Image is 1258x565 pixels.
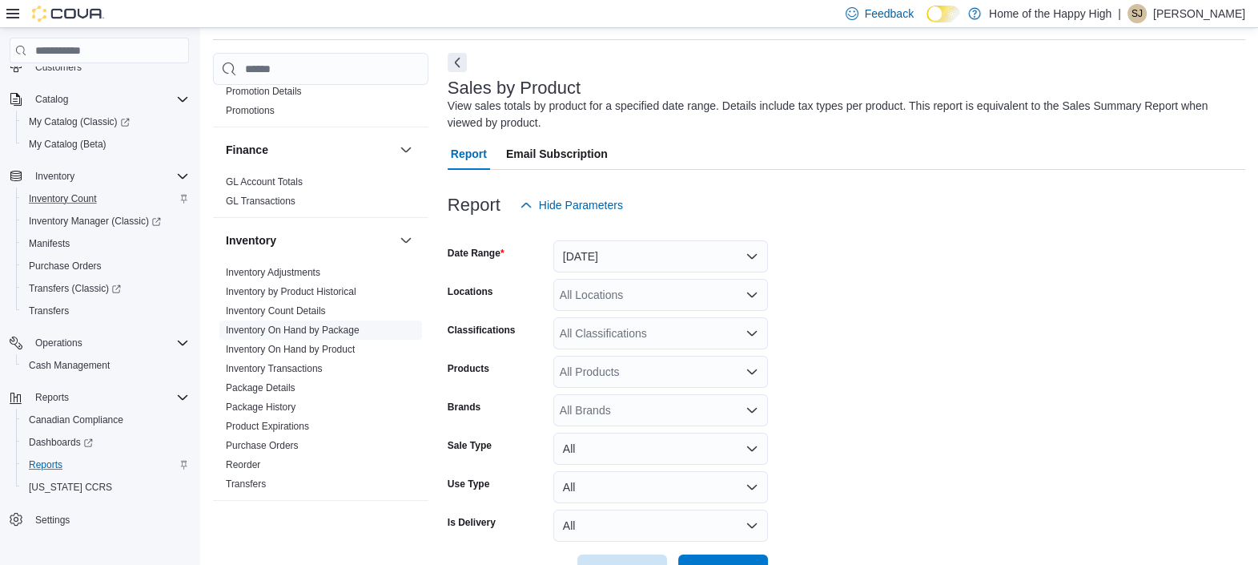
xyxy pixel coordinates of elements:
[22,112,136,131] a: My Catalog (Classic)
[1127,4,1147,23] div: Scotlynn Jenkins
[989,4,1111,23] p: Home of the Happy High
[396,140,416,159] button: Finance
[746,404,758,417] button: Open list of options
[226,142,393,158] button: Finance
[22,455,69,474] a: Reports
[3,55,195,79] button: Customers
[3,386,195,409] button: Reports
[513,189,629,221] button: Hide Parameters
[29,333,89,353] button: Operations
[226,363,323,374] a: Inventory Transactions
[29,58,88,77] a: Customers
[746,289,758,301] button: Open list of options
[35,61,82,74] span: Customers
[16,232,195,255] button: Manifests
[553,471,768,503] button: All
[226,176,303,188] span: GL Account Totals
[16,210,195,232] a: Inventory Manager (Classic)
[35,391,69,404] span: Reports
[29,305,69,317] span: Transfers
[226,105,275,116] a: Promotions
[448,196,500,215] h3: Report
[226,421,309,432] a: Product Expirations
[22,189,189,208] span: Inventory Count
[448,362,489,375] label: Products
[926,22,927,23] span: Dark Mode
[22,279,127,298] a: Transfers (Classic)
[22,212,167,231] a: Inventory Manager (Classic)
[35,337,82,349] span: Operations
[226,344,355,355] a: Inventory On Hand by Product
[448,324,516,337] label: Classifications
[16,188,195,210] button: Inventory Count
[22,135,113,154] a: My Catalog (Beta)
[226,458,260,471] span: Reorder
[22,234,76,253] a: Manifests
[29,481,112,494] span: [US_STATE] CCRS
[226,478,266,490] span: Transfers
[226,478,266,490] a: Transfers
[22,301,75,321] a: Transfers
[448,247,504,260] label: Date Range
[16,133,195,155] button: My Catalog (Beta)
[226,381,295,394] span: Package Details
[3,165,195,188] button: Inventory
[1153,4,1245,23] p: [PERSON_NAME]
[16,111,195,133] a: My Catalog (Classic)
[746,327,758,340] button: Open list of options
[226,305,326,317] span: Inventory Count Details
[553,240,768,272] button: [DATE]
[22,478,189,497] span: Washington CCRS
[226,362,323,375] span: Inventory Transactions
[226,286,356,297] a: Inventory by Product Historical
[22,212,189,231] span: Inventory Manager (Classic)
[539,197,623,213] span: Hide Parameters
[1131,4,1143,23] span: SJ
[29,510,189,530] span: Settings
[29,436,93,449] span: Dashboards
[22,455,189,474] span: Reports
[16,255,195,277] button: Purchase Orders
[22,256,189,276] span: Purchase Orders
[22,301,189,321] span: Transfers
[29,359,110,372] span: Cash Management
[29,511,76,530] a: Settings
[448,478,489,490] label: Use Type
[226,86,302,97] a: Promotion Details
[29,333,189,353] span: Operations
[22,256,108,276] a: Purchase Orders
[506,138,608,170] span: Email Subscription
[22,433,189,452] span: Dashboards
[29,90,189,109] span: Catalog
[448,98,1237,131] div: View sales totals by product for a specified date range. Details include tax types per product. T...
[16,300,195,322] button: Transfers
[226,402,295,413] a: Package History
[29,414,123,426] span: Canadian Compliance
[22,410,189,430] span: Canadian Compliance
[16,454,195,476] button: Reports
[226,266,320,279] span: Inventory Adjustments
[35,170,74,183] span: Inventory
[22,112,189,131] span: My Catalog (Classic)
[226,196,295,207] a: GL Transactions
[29,138,107,151] span: My Catalog (Beta)
[29,458,62,471] span: Reports
[226,285,356,298] span: Inventory by Product Historical
[226,232,393,248] button: Inventory
[448,401,480,414] label: Brands
[29,192,97,205] span: Inventory Count
[3,332,195,354] button: Operations
[226,439,299,452] span: Purchase Orders
[226,440,299,451] a: Purchase Orders
[29,388,189,407] span: Reports
[22,356,116,375] a: Cash Management
[226,325,360,336] a: Inventory On Hand by Package
[22,135,189,154] span: My Catalog (Beta)
[226,420,309,433] span: Product Expirations
[451,138,487,170] span: Report
[29,282,121,295] span: Transfers (Classic)
[29,167,189,186] span: Inventory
